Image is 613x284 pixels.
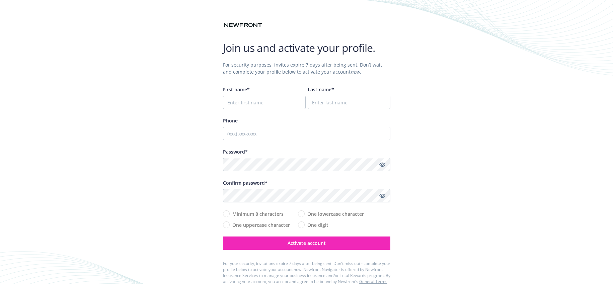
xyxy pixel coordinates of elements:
[308,86,334,93] span: Last name*
[223,236,390,250] button: Activate account
[223,149,248,155] span: Password*
[223,117,238,124] span: Phone
[223,86,250,93] span: First name*
[223,41,390,55] h1: Join us and activate your profile.
[223,180,267,186] span: Confirm password*
[378,192,386,200] a: Show password
[232,210,284,217] span: Minimum 8 characters
[351,69,360,75] i: now
[307,210,364,217] span: One lowercase character
[223,61,390,75] div: For security purposes, invites expire 7 days after being sent. Don’t wait and complete your profi...
[378,161,386,169] a: Show password
[223,21,263,29] img: Newfront logo
[288,240,326,246] span: Activate account
[223,96,306,109] input: Enter first name
[223,127,390,140] input: (xxx) xxx-xxxx
[308,96,390,109] input: Enter last name
[232,221,290,228] span: One uppercase character
[223,189,390,202] input: Confirm your unique password...
[223,158,390,171] input: Enter a unique password...
[307,221,328,228] span: One digit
